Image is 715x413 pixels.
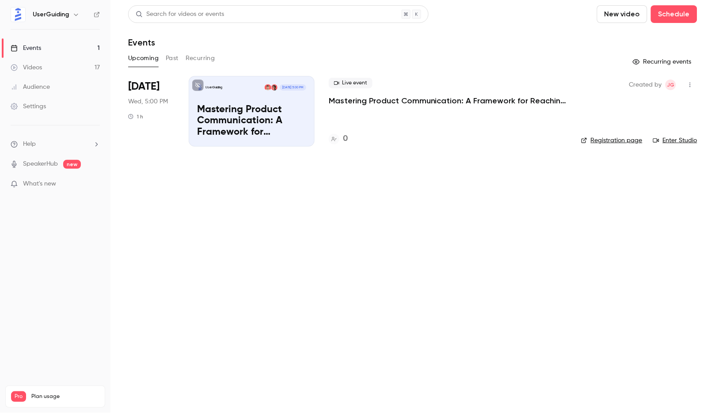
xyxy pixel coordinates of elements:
div: Settings [11,102,46,111]
div: 1 h [128,113,143,120]
span: JG [667,80,675,90]
button: Upcoming [128,51,159,65]
span: [DATE] [128,80,160,94]
a: Mastering Product Communication: A Framework for Reaching Users Everywhere [329,95,567,106]
p: Mastering Product Communication: A Framework for Reaching Users Everywhere [197,104,306,138]
img: UserGuiding [11,8,25,22]
a: 0 [329,133,348,145]
h4: 0 [343,133,348,145]
iframe: Noticeable Trigger [89,180,100,188]
a: Enter Studio [653,136,697,145]
a: Mastering Product Communication: A Framework for Reaching Users EverywhereUserGuidingJoud GhazalE... [189,76,315,147]
div: Audience [11,83,50,91]
a: Registration page [581,136,643,145]
button: Schedule [651,5,697,23]
button: Recurring [186,51,215,65]
a: SpeakerHub [23,159,58,169]
h6: UserGuiding [33,10,69,19]
span: Wed, 5:00 PM [128,97,168,106]
span: What's new [23,179,56,189]
button: New video [597,5,647,23]
span: Help [23,140,36,149]
span: Live event [329,78,373,88]
p: UserGuiding [205,85,222,90]
img: Joud Ghazal [271,84,278,91]
span: Joud Ghazal [666,80,676,90]
button: Recurring events [629,55,697,69]
span: new [63,160,81,169]
h1: Events [128,37,155,48]
span: [DATE] 5:00 PM [280,84,306,91]
div: Search for videos or events [136,10,224,19]
span: Created by [629,80,662,90]
div: Videos [11,63,42,72]
span: Plan usage [31,393,99,400]
button: Past [166,51,179,65]
span: Pro [11,391,26,402]
li: help-dropdown-opener [11,140,100,149]
img: Emrah Aydin [265,84,271,91]
div: Sep 10 Wed, 5:00 PM (Europe/Istanbul) [128,76,175,147]
div: Events [11,44,41,53]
